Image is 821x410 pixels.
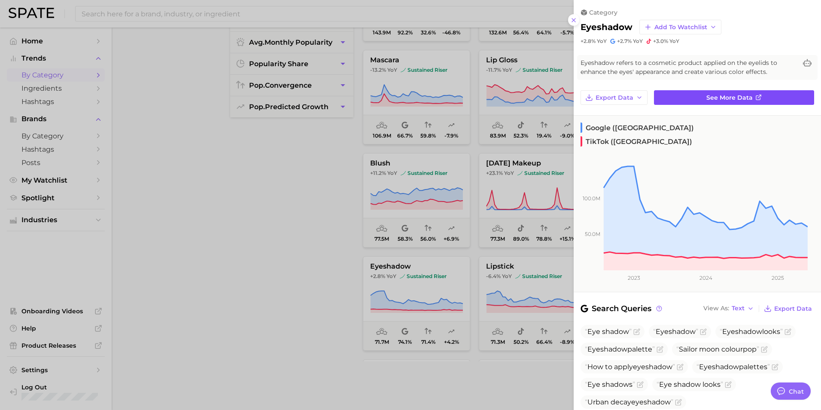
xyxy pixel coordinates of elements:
button: Export Data [581,90,648,105]
span: +2.7% [617,38,632,44]
span: eyeshadow [631,398,671,406]
span: +2.8% [581,38,596,44]
span: +3.0% [653,38,668,44]
button: Flag as miscategorized or irrelevant [761,346,768,353]
span: Text [732,306,745,311]
tspan: 2023 [628,275,640,281]
span: Add to Watchlist [654,24,707,31]
button: Flag as miscategorized or irrelevant [725,381,732,388]
button: Export Data [762,303,814,315]
span: palette [585,345,655,353]
span: YoY [669,38,679,45]
span: Eyeshadow [699,363,739,371]
button: Flag as miscategorized or irrelevant [785,328,791,335]
button: View AsText [701,303,756,314]
span: TikTok ([GEOGRAPHIC_DATA]) [581,136,692,147]
button: Flag as miscategorized or irrelevant [677,364,684,370]
span: How to apply [585,363,675,371]
span: YoY [597,38,607,45]
tspan: 2024 [699,275,712,281]
span: Sailor moon colourpop [676,345,759,353]
button: Flag as miscategorized or irrelevant [772,364,778,370]
button: Flag as miscategorized or irrelevant [700,328,707,335]
span: Urban decay [585,398,673,406]
span: See more data [706,94,753,101]
span: Search Queries [581,303,663,315]
button: Flag as miscategorized or irrelevant [657,346,663,353]
button: Flag as miscategorized or irrelevant [637,381,644,388]
span: Export Data [774,305,812,312]
span: Eyeshadow [587,345,627,353]
span: Eye shadow [585,327,632,336]
span: Google ([GEOGRAPHIC_DATA]) [581,122,694,133]
h2: eyeshadow [581,22,632,32]
span: Eye shadow looks [657,380,723,389]
span: Eye shadows [585,380,635,389]
span: Eyeshadow [656,327,696,336]
span: Export Data [596,94,633,101]
span: category [589,9,617,16]
span: Eyeshadow refers to a cosmetic product applied on the eyelids to enhance the eyes' appearance and... [581,58,797,76]
button: Flag as miscategorized or irrelevant [675,399,682,406]
span: eyeshadow [633,363,672,371]
span: Eyeshadow [722,327,762,336]
a: See more data [654,90,814,105]
button: Add to Watchlist [639,20,721,34]
span: YoY [633,38,643,45]
span: View As [703,306,729,311]
span: looks [720,327,783,336]
tspan: 2025 [772,275,784,281]
button: Flag as miscategorized or irrelevant [633,328,640,335]
span: palettes [696,363,770,371]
